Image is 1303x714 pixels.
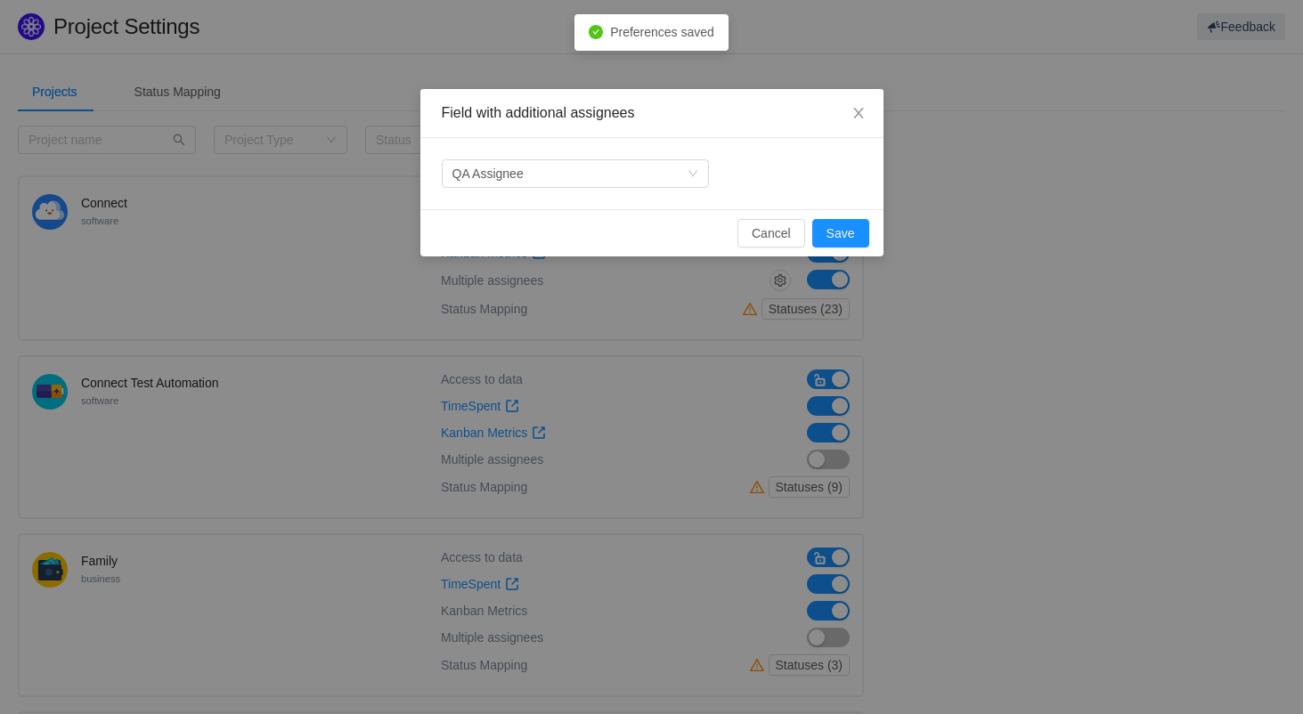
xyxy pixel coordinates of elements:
i: icon: down [688,168,698,181]
i: icon: check-circle [589,25,603,39]
div: QA Assignee [452,160,524,187]
i: icon: close [851,106,866,120]
button: Cancel [737,219,805,247]
button: Close [834,89,884,139]
div: Field with additional assignees [442,103,862,123]
button: Save [812,219,869,247]
span: Preferences saved [610,25,714,39]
